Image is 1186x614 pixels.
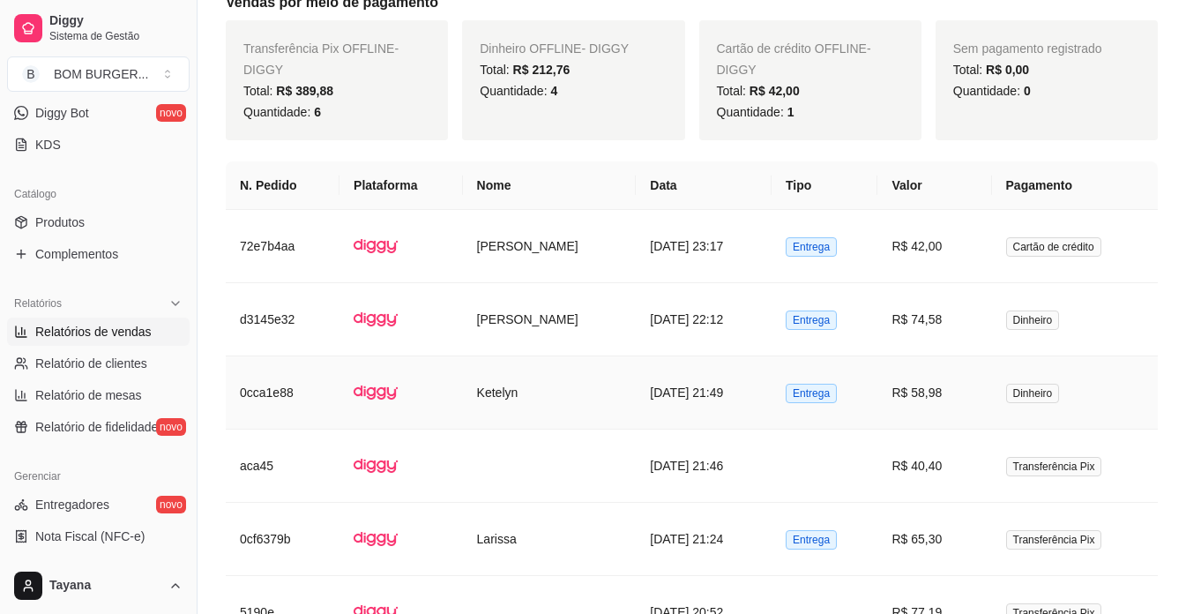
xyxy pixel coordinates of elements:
[877,210,991,283] td: R$ 42,00
[953,63,1029,77] span: Total:
[35,323,152,341] span: Relatórios de vendas
[1006,530,1102,550] span: Transferência Pix
[35,355,147,372] span: Relatório de clientes
[35,496,109,513] span: Entregadores
[986,63,1029,77] span: R$ 0,00
[243,105,321,119] span: Quantidade:
[772,161,877,210] th: Tipo
[354,297,398,341] img: diggy
[7,7,190,49] a: DiggySistema de Gestão
[49,578,161,594] span: Tayana
[7,131,190,159] a: KDS
[7,565,190,607] button: Tayana
[14,296,62,311] span: Relatórios
[636,210,772,283] td: [DATE] 23:17
[717,84,800,98] span: Total:
[463,210,637,283] td: [PERSON_NAME]
[480,63,570,77] span: Total:
[513,63,571,77] span: R$ 212,76
[226,503,339,576] td: 0cf6379b
[7,522,190,550] a: Nota Fiscal (NFC-e)
[877,356,991,430] td: R$ 58,98
[953,84,1031,98] span: Quantidade:
[877,430,991,503] td: R$ 40,40
[717,41,871,77] span: Cartão de crédito OFFLINE - DIGGY
[276,84,333,98] span: R$ 389,88
[226,283,339,356] td: d3145e32
[7,99,190,127] a: Diggy Botnovo
[1024,84,1031,98] span: 0
[35,245,118,263] span: Complementos
[1006,311,1060,330] span: Dinheiro
[354,371,398,415] img: diggy
[35,104,89,122] span: Diggy Bot
[636,503,772,576] td: [DATE] 21:24
[992,161,1158,210] th: Pagamento
[636,161,772,210] th: Data
[7,490,190,519] a: Entregadoresnovo
[463,356,637,430] td: Ketelyn
[49,13,183,29] span: Diggy
[226,430,339,503] td: aca45
[354,444,398,488] img: diggy
[480,84,557,98] span: Quantidade:
[226,356,339,430] td: 0cca1e88
[54,65,148,83] div: BOM BURGER ...
[243,84,333,98] span: Total:
[1006,237,1101,257] span: Cartão de crédito
[226,161,339,210] th: N. Pedido
[7,318,190,346] a: Relatórios de vendas
[7,381,190,409] a: Relatório de mesas
[49,29,183,43] span: Sistema de Gestão
[786,237,837,257] span: Entrega
[7,56,190,92] button: Select a team
[786,311,837,330] span: Entrega
[22,65,40,83] span: B
[7,240,190,268] a: Complementos
[354,224,398,268] img: diggy
[877,161,991,210] th: Valor
[354,517,398,561] img: diggy
[35,136,61,153] span: KDS
[243,41,399,77] span: Transferência Pix OFFLINE - DIGGY
[7,349,190,378] a: Relatório de clientes
[1006,384,1060,403] span: Dinheiro
[953,41,1102,56] span: Sem pagamento registrado
[7,180,190,208] div: Catálogo
[877,503,991,576] td: R$ 65,30
[463,161,637,210] th: Nome
[35,418,158,436] span: Relatório de fidelidade
[550,84,557,98] span: 4
[314,105,321,119] span: 6
[7,554,190,582] a: Controle de caixa
[636,356,772,430] td: [DATE] 21:49
[480,41,629,56] span: Dinheiro OFFLINE - DIGGY
[717,105,794,119] span: Quantidade:
[787,105,794,119] span: 1
[339,161,463,210] th: Plataforma
[786,530,837,550] span: Entrega
[750,84,800,98] span: R$ 42,00
[7,413,190,441] a: Relatório de fidelidadenovo
[1006,457,1102,476] span: Transferência Pix
[35,386,142,404] span: Relatório de mesas
[7,462,190,490] div: Gerenciar
[786,384,837,403] span: Entrega
[636,283,772,356] td: [DATE] 22:12
[226,210,339,283] td: 72e7b4aa
[463,503,637,576] td: Larissa
[636,430,772,503] td: [DATE] 21:46
[35,213,85,231] span: Produtos
[7,208,190,236] a: Produtos
[35,528,145,545] span: Nota Fiscal (NFC-e)
[877,283,991,356] td: R$ 74,58
[463,283,637,356] td: [PERSON_NAME]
